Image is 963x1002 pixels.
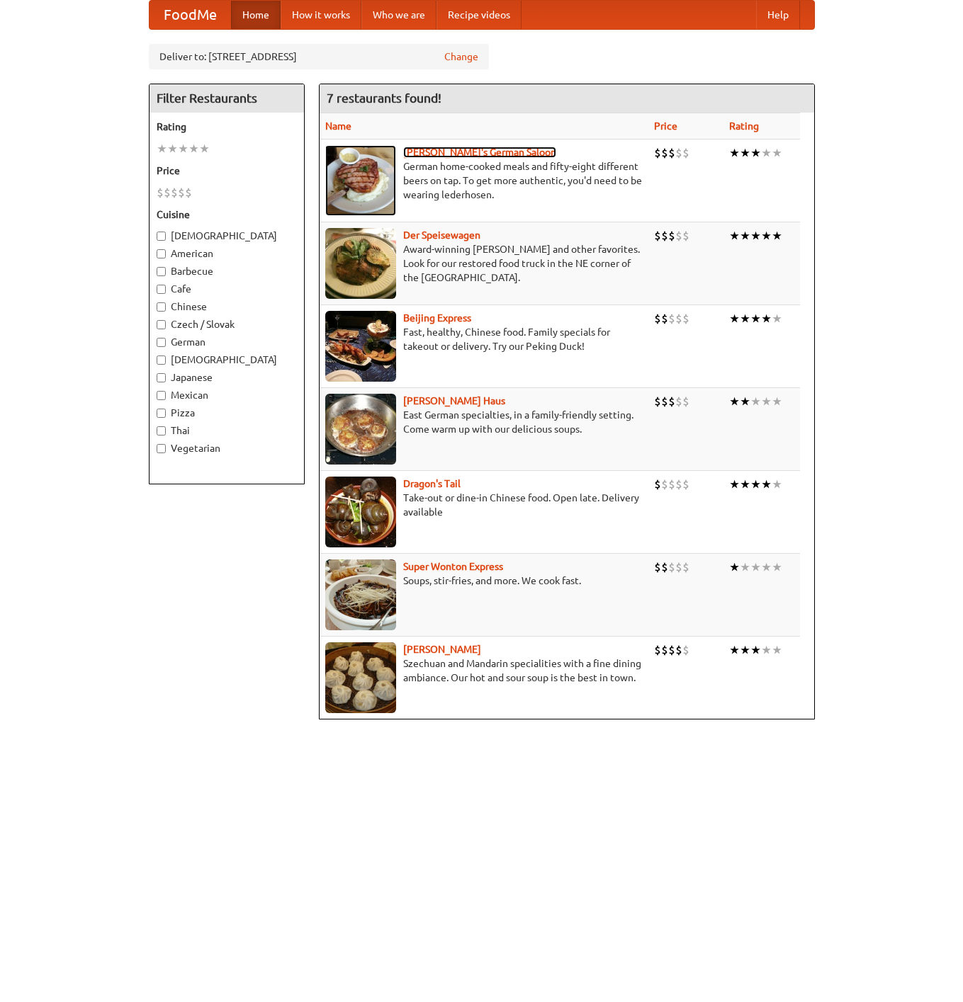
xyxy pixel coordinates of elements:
li: ★ [761,642,772,658]
label: Japanese [157,370,297,385]
input: Cafe [157,285,166,294]
label: Cafe [157,282,297,296]
li: ★ [729,311,740,326]
li: ★ [740,394,750,409]
a: Der Speisewagen [403,229,480,241]
a: [PERSON_NAME] Haus [403,395,505,406]
li: $ [668,642,675,658]
li: ★ [772,394,782,409]
li: ★ [772,642,782,658]
input: [DEMOGRAPHIC_DATA] [157,232,166,241]
label: Mexican [157,388,297,402]
li: $ [661,559,668,575]
input: Mexican [157,391,166,400]
li: $ [675,394,682,409]
li: ★ [750,228,761,244]
h4: Filter Restaurants [150,84,304,113]
input: Vegetarian [157,444,166,453]
li: $ [157,185,164,200]
input: Thai [157,426,166,435]
input: German [157,338,166,347]
li: $ [654,311,661,326]
p: Award-winning [PERSON_NAME] and other favorites. Look for our restored food truck in the NE corne... [325,242,643,285]
div: Deliver to: [STREET_ADDRESS] [149,44,489,69]
label: Thai [157,423,297,438]
li: ★ [199,141,210,156]
li: ★ [740,311,750,326]
input: Pizza [157,409,166,418]
label: Pizza [157,406,297,420]
a: Home [231,1,281,29]
img: esthers.jpg [325,145,396,216]
img: speisewagen.jpg [325,228,396,299]
li: $ [682,145,689,161]
img: beijing.jpg [325,311,396,382]
li: $ [185,185,192,200]
h5: Rating [157,120,297,134]
li: ★ [761,559,772,575]
p: German home-cooked meals and fifty-eight different beers on tap. To get more authentic, you'd nee... [325,159,643,202]
h5: Cuisine [157,207,297,222]
li: $ [682,642,689,658]
li: ★ [772,559,782,575]
input: [DEMOGRAPHIC_DATA] [157,355,166,365]
li: $ [661,145,668,161]
input: Chinese [157,302,166,312]
h5: Price [157,164,297,178]
li: ★ [167,141,178,156]
li: ★ [740,228,750,244]
li: $ [668,477,675,492]
li: $ [654,145,661,161]
li: ★ [772,477,782,492]
li: ★ [761,394,772,409]
p: Take-out or dine-in Chinese food. Open late. Delivery available [325,491,643,519]
li: ★ [761,311,772,326]
input: Japanese [157,373,166,382]
li: ★ [772,311,782,326]
li: ★ [157,141,167,156]
li: $ [682,559,689,575]
a: Who we are [361,1,437,29]
li: ★ [750,145,761,161]
label: [DEMOGRAPHIC_DATA] [157,353,297,367]
li: $ [171,185,178,200]
a: Recipe videos [437,1,522,29]
li: ★ [750,311,761,326]
li: ★ [772,228,782,244]
li: $ [654,559,661,575]
p: East German specialties, in a family-friendly setting. Come warm up with our delicious soups. [325,408,643,436]
li: ★ [750,559,761,575]
li: $ [654,228,661,244]
img: shandong.jpg [325,642,396,713]
li: $ [682,394,689,409]
li: $ [654,394,661,409]
li: ★ [750,642,761,658]
a: Name [325,120,351,132]
img: superwonton.jpg [325,559,396,630]
img: kohlhaus.jpg [325,394,396,465]
img: dragon.jpg [325,477,396,547]
a: [PERSON_NAME]'s German Saloon [403,147,556,158]
li: $ [654,642,661,658]
a: Dragon's Tail [403,478,461,489]
label: Czech / Slovak [157,317,297,331]
a: How it works [281,1,361,29]
p: Soups, stir-fries, and more. We cook fast. [325,574,643,588]
input: American [157,249,166,258]
a: [PERSON_NAME] [403,644,481,655]
li: $ [682,477,689,492]
li: ★ [729,394,740,409]
li: ★ [740,477,750,492]
ng-pluralize: 7 restaurants found! [327,91,441,105]
li: ★ [729,228,740,244]
li: $ [164,185,171,200]
a: Beijing Express [403,312,471,324]
li: $ [668,228,675,244]
li: ★ [761,477,772,492]
a: Super Wonton Express [403,561,503,572]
